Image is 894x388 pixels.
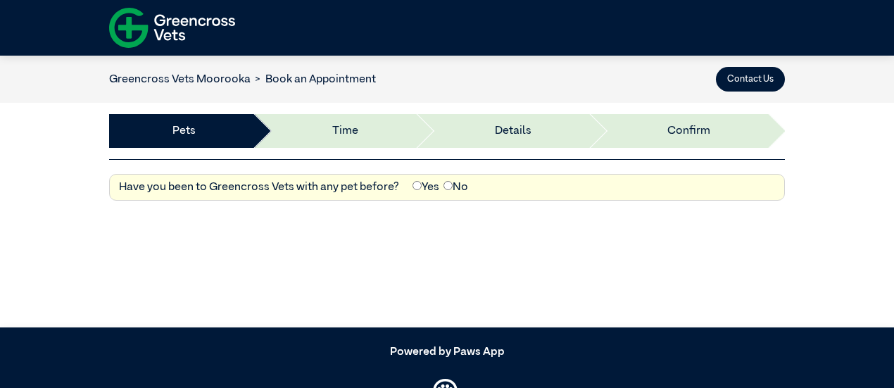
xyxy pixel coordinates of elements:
button: Contact Us [716,67,785,92]
label: No [443,179,468,196]
h5: Powered by Paws App [109,346,785,359]
input: Yes [413,181,422,190]
label: Yes [413,179,439,196]
li: Book an Appointment [251,71,376,88]
a: Pets [172,123,196,139]
nav: breadcrumb [109,71,376,88]
label: Have you been to Greencross Vets with any pet before? [119,179,399,196]
input: No [443,181,453,190]
a: Greencross Vets Moorooka [109,74,251,85]
img: f-logo [109,4,235,52]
